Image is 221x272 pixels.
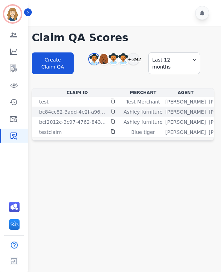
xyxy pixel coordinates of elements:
p: Ashley furniture [124,108,162,115]
p: Ashley furniture [124,119,162,126]
div: Last 12 months [148,52,200,74]
button: Create Claim QA [32,52,74,74]
h1: Claim QA Scores [32,31,214,44]
p: [PERSON_NAME] [165,108,206,115]
p: [PERSON_NAME] [165,129,206,136]
img: Bordered avatar [4,6,21,22]
p: bc84cc82-3add-4e2f-a961-ec5d79400d8a [39,108,106,115]
p: [PERSON_NAME] [165,119,206,126]
p: Test Merchant [126,98,160,105]
div: Merchant [124,90,162,95]
p: test [39,98,49,105]
p: Blue tiger [131,129,155,136]
p: [PERSON_NAME] [165,98,206,105]
p: bcf2012c-3c97-4762-843e-8cebdfcb2e78 [39,119,106,126]
div: Claim Id [34,90,121,95]
p: testclaim [39,129,62,136]
div: +392 [127,53,139,65]
div: Agent [165,90,206,95]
